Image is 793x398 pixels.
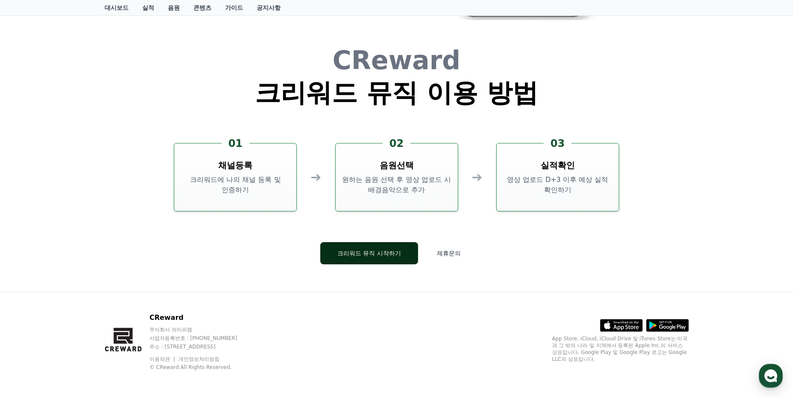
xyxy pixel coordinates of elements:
[56,271,110,292] a: 대화
[383,137,410,150] div: 02
[472,170,483,185] div: ➔
[222,137,249,150] div: 01
[27,284,32,290] span: 홈
[320,242,418,264] button: 크리워드 뮤직 시작하기
[149,335,254,342] p: 사업자등록번호 : [PHONE_NUMBER]
[552,335,689,363] p: App Store, iCloud, iCloud Drive 및 iTunes Store는 미국과 그 밖의 나라 및 지역에서 등록된 Apple Inc.의 서비스 상표입니다. Goo...
[149,356,176,362] a: 이용약관
[500,175,615,195] p: 영상 업로드 D+3 이후 예상 실적 확인하기
[110,271,164,292] a: 설정
[425,242,473,264] button: 제휴문의
[380,159,414,171] h3: 음원선택
[178,356,219,362] a: 개인정보처리방침
[149,313,254,323] p: CReward
[78,284,88,291] span: 대화
[218,159,252,171] h3: 채널등록
[149,326,254,333] p: 주식회사 와이피랩
[544,137,571,150] div: 03
[3,271,56,292] a: 홈
[310,170,321,185] div: ➔
[255,80,538,105] h1: 크리워드 뮤직 이용 방법
[339,175,454,195] p: 원하는 음원 선택 후 영상 업로드 시 배경음악으로 추가
[149,343,254,350] p: 주소 : [STREET_ADDRESS]
[149,364,254,371] p: © CReward All Rights Reserved.
[132,284,142,290] span: 설정
[255,47,538,73] h1: CReward
[541,159,575,171] h3: 실적확인
[178,175,293,195] p: 크리워드에 나의 채널 등록 및 인증하기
